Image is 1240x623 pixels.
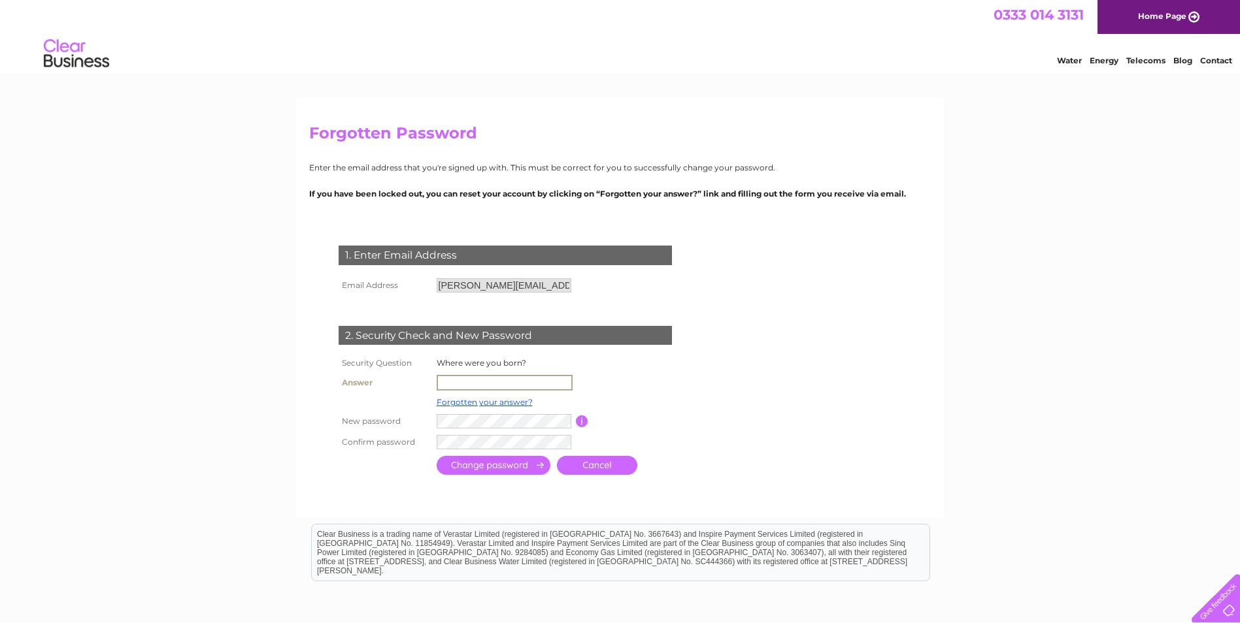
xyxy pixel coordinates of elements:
input: Information [576,415,588,427]
a: 0333 014 3131 [994,7,1084,23]
a: Telecoms [1126,56,1165,65]
th: Email Address [335,275,433,296]
a: Energy [1090,56,1118,65]
a: Contact [1200,56,1232,65]
p: If you have been locked out, you can reset your account by clicking on “Forgotten your answer?” l... [309,187,931,200]
h2: Forgotten Password [309,124,931,149]
a: Forgotten your answer? [437,397,533,407]
a: Water [1057,56,1082,65]
th: Confirm password [335,432,433,453]
a: Cancel [557,456,637,475]
th: Answer [335,372,433,394]
th: New password [335,411,433,432]
a: Blog [1173,56,1192,65]
p: Enter the email address that you're signed up with. This must be correct for you to successfully ... [309,161,931,174]
th: Security Question [335,355,433,372]
div: 2. Security Check and New Password [339,326,672,345]
div: Clear Business is a trading name of Verastar Limited (registered in [GEOGRAPHIC_DATA] No. 3667643... [312,7,930,63]
input: Submit [437,456,550,475]
img: logo.png [43,34,110,74]
div: 1. Enter Email Address [339,246,672,265]
label: Where were you born? [437,358,526,368]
